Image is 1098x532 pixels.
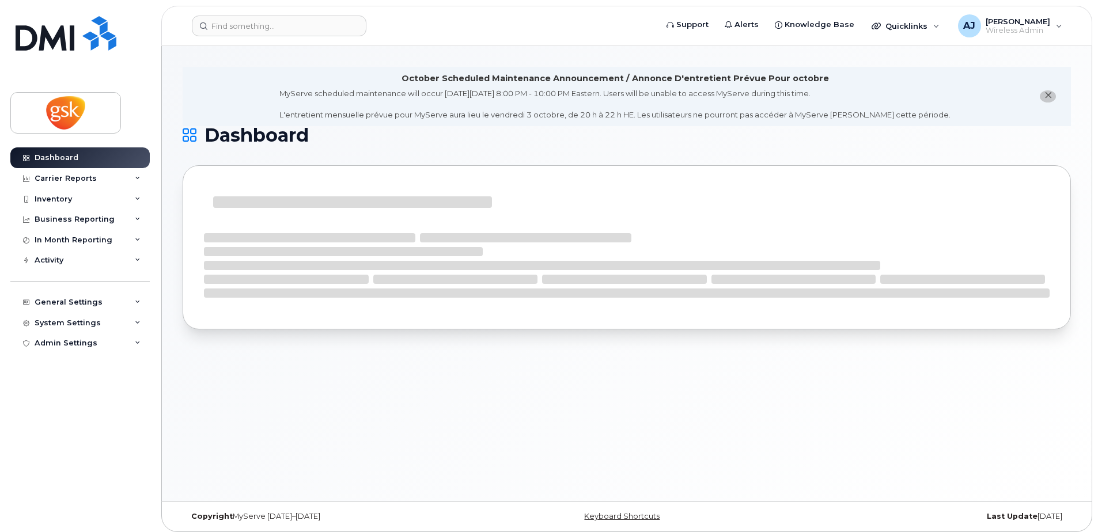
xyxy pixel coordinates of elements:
[205,127,309,144] span: Dashboard
[402,73,829,85] div: October Scheduled Maintenance Announcement / Annonce D'entretient Prévue Pour octobre
[584,512,660,520] a: Keyboard Shortcuts
[279,88,951,120] div: MyServe scheduled maintenance will occur [DATE][DATE] 8:00 PM - 10:00 PM Eastern. Users will be u...
[191,512,233,520] strong: Copyright
[987,512,1038,520] strong: Last Update
[1040,90,1056,102] button: close notification
[775,512,1071,521] div: [DATE]
[183,512,479,521] div: MyServe [DATE]–[DATE]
